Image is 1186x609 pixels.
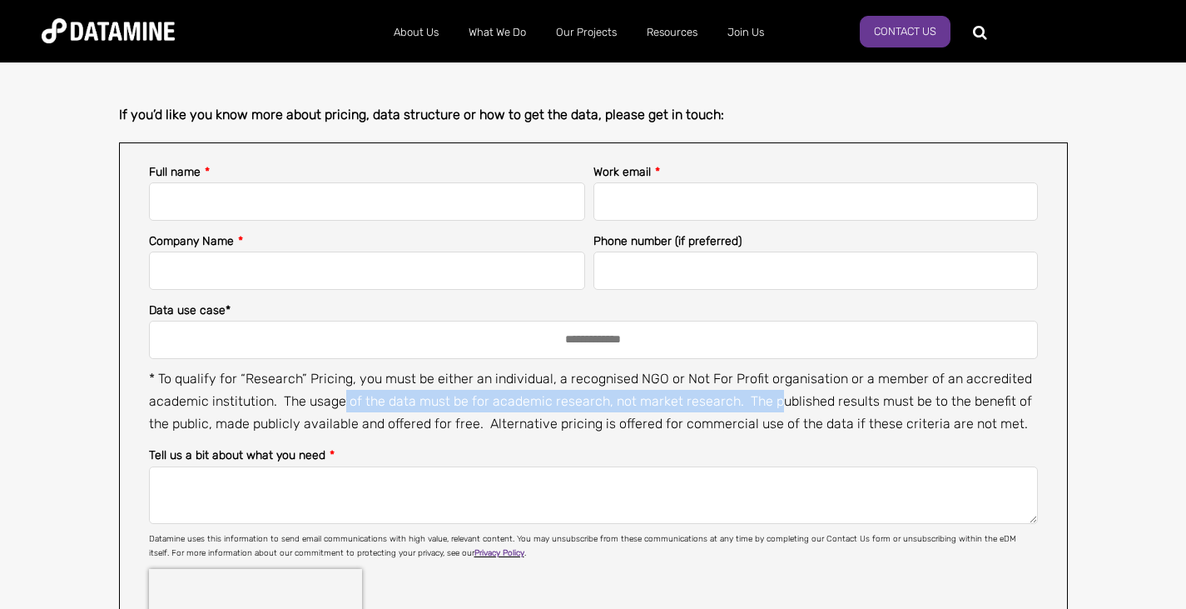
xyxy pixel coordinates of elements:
[454,11,541,54] a: What We Do
[474,548,524,558] a: Privacy Policy
[149,367,1038,436] p: * To qualify for “Research” Pricing, you must be either an individual, a recognised NGO or Not Fo...
[119,107,724,122] span: If you’d like you know more about pricing, data structure or how to get the data, please get in t...
[149,532,1038,561] p: Datamine uses this information to send email communications with high value, relevant content. Yo...
[541,11,632,54] a: Our Projects
[42,18,175,43] img: Datamine
[149,165,201,179] span: Full name
[712,11,779,54] a: Join Us
[149,448,325,462] span: Tell us a bit about what you need
[379,11,454,54] a: About Us
[860,16,950,47] a: Contact Us
[593,234,742,248] span: Phone number (if preferred)
[149,303,231,317] span: Data use case*
[593,165,651,179] span: Work email
[149,234,234,248] span: Company Name
[632,11,712,54] a: Resources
